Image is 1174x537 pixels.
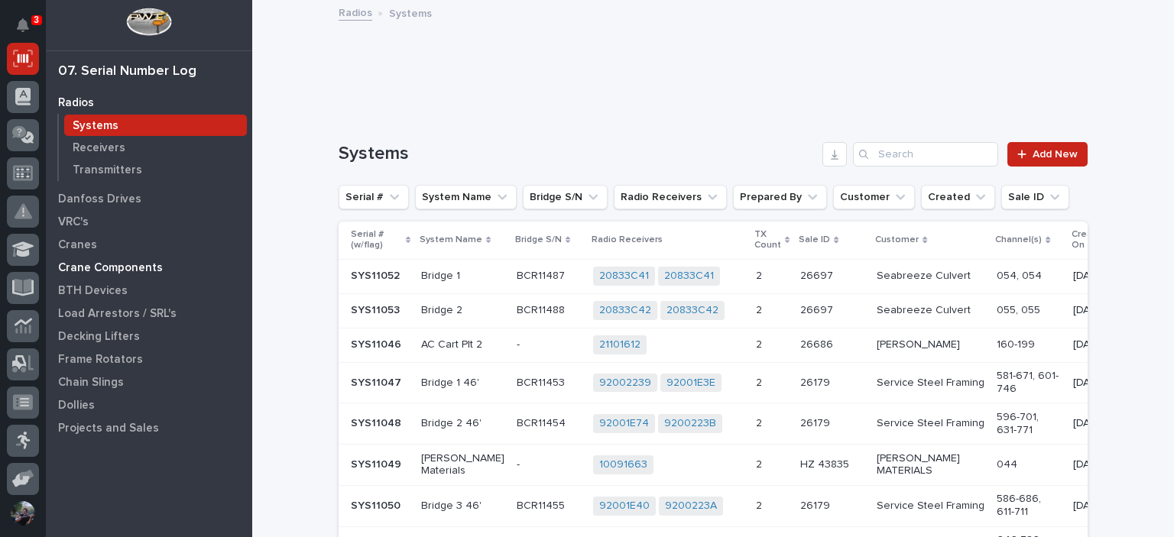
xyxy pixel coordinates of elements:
[59,159,252,180] a: Transmitters
[7,9,39,41] button: Notifications
[58,96,94,110] p: Radios
[1073,304,1116,317] p: [DATE]
[421,304,504,317] p: Bridge 2
[351,226,402,254] p: Serial # (w/flag)
[339,328,1141,362] tr: SYS11046SYS11046 AC Cart Plt 2-- 21101612 22 2668626686 [PERSON_NAME]160-199[DATE]
[997,304,1061,317] p: 055, 055
[1072,226,1108,254] p: Created On
[46,416,252,439] a: Projects and Sales
[339,485,1141,526] tr: SYS11050SYS11050 Bridge 3 46'BCR11455BCR11455 92001E40 9200223A 22 2617926179 Service Steel Frami...
[599,377,651,390] a: 92002239
[517,497,568,513] p: BCR11455
[756,414,765,430] p: 2
[73,163,142,177] p: Transmitters
[58,238,97,252] p: Cranes
[997,370,1061,396] p: 581-671, 601-746
[46,91,252,114] a: Radios
[664,270,714,283] a: 20833C41
[666,377,715,390] a: 92001E3E
[339,259,1141,293] tr: SYS11052SYS11052 Bridge 1BCR11487BCR11487 20833C41 20833C41 22 2669726697 Seabreeze Culvert054, 0...
[351,374,404,390] p: SYS11047
[997,493,1061,519] p: 586-686, 611-711
[756,497,765,513] p: 2
[339,3,372,21] a: Radios
[339,143,816,165] h1: Systems
[800,301,836,317] p: 26697
[523,185,608,209] button: Bridge S/N
[59,137,252,158] a: Receivers
[599,500,650,513] a: 92001E40
[73,119,118,133] p: Systems
[339,293,1141,328] tr: SYS11053SYS11053 Bridge 2BCR11488BCR11488 20833C42 20833C42 22 2669726697 Seabreeze Culvert055, 0...
[800,414,833,430] p: 26179
[421,452,504,478] p: [PERSON_NAME] Materials
[351,335,404,351] p: SYS11046
[800,267,836,283] p: 26697
[877,338,984,351] p: [PERSON_NAME]
[58,215,89,229] p: VRC's
[339,362,1141,403] tr: SYS11047SYS11047 Bridge 1 46'BCR11453BCR11453 92002239 92001E3E 22 2617926179 Service Steel Frami...
[665,500,717,513] a: 9200223A
[351,267,403,283] p: SYS11052
[1073,458,1116,471] p: [DATE]
[339,185,409,209] button: Serial #
[1073,377,1116,390] p: [DATE]
[599,304,651,317] a: 20833C42
[1007,142,1088,167] a: Add New
[1073,338,1116,351] p: [DATE]
[877,452,984,478] p: [PERSON_NAME] MATERIALS
[46,325,252,348] a: Decking Lifters
[59,115,252,136] a: Systems
[46,187,252,210] a: Danfoss Drives
[58,192,141,206] p: Danfoss Drives
[853,142,998,167] div: Search
[46,279,252,302] a: BTH Devices
[599,338,641,351] a: 21101612
[421,377,504,390] p: Bridge 1 46'
[756,374,765,390] p: 2
[421,338,504,351] p: AC Cart Plt 2
[997,411,1061,437] p: 596-701, 631-771
[733,185,827,209] button: Prepared By
[58,63,196,80] div: 07. Serial Number Log
[1073,270,1116,283] p: [DATE]
[997,270,1061,283] p: 054, 054
[877,377,984,390] p: Service Steel Framing
[58,422,159,435] p: Projects and Sales
[800,335,836,351] p: 26686
[599,417,649,430] a: 92001E74
[46,348,252,370] a: Frame Rotators
[517,301,568,317] p: BCR11488
[515,231,562,248] p: Bridge S/N
[756,455,765,471] p: 2
[339,445,1141,486] tr: SYS11049SYS11049 [PERSON_NAME] Materials-- 10091663 22 HZ 43835HZ 43835 [PERSON_NAME] MATERIALS04...
[421,417,504,430] p: Bridge 2 46'
[46,393,252,416] a: Dollies
[339,403,1141,445] tr: SYS11048SYS11048 Bridge 2 46'BCR11454BCR11454 92001E74 9200223B 22 2617926179 Service Steel Frami...
[592,231,663,248] p: Radio Receivers
[46,302,252,325] a: Load Arrestors / SRL's
[756,301,765,317] p: 2
[800,374,833,390] p: 26179
[517,335,523,351] p: -
[351,301,403,317] p: SYS11053
[664,417,716,430] a: 9200223B
[58,307,177,321] p: Load Arrestors / SRL's
[351,414,404,430] p: SYS11048
[614,185,727,209] button: Radio Receivers
[875,231,919,248] p: Customer
[46,256,252,279] a: Crane Components
[1073,417,1116,430] p: [DATE]
[800,497,833,513] p: 26179
[599,458,647,471] a: 10091663
[58,353,143,367] p: Frame Rotators
[46,370,252,393] a: Chain Slings
[7,497,39,529] button: users-avatar
[754,226,781,254] p: TX Count
[389,4,432,21] p: Systems
[126,8,171,36] img: Workspace Logo
[997,338,1061,351] p: 160-199
[800,455,852,471] p: HZ 43835
[351,497,404,513] p: SYS11050
[351,455,404,471] p: SYS11049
